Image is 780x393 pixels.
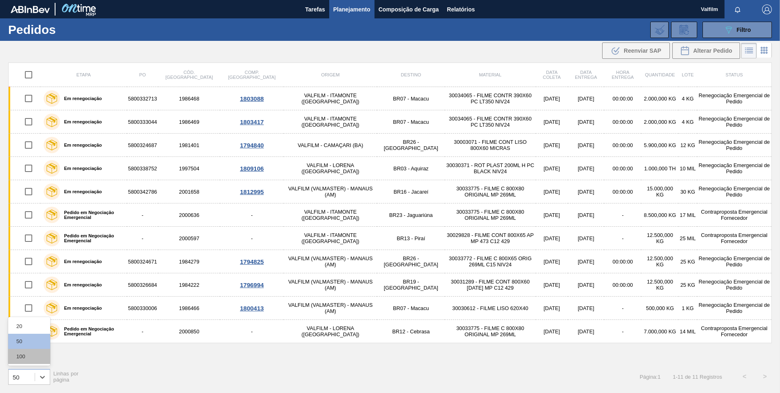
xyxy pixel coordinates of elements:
[9,203,772,227] a: Pedido em Negociação Emergencial-2000636-VALFILM - ITAMONTE ([GEOGRAPHIC_DATA])BR23 - Jaguariúna3...
[641,110,678,134] td: 2.000,000 KG
[158,157,220,180] td: 1997504
[624,47,661,54] span: Reenviar SAP
[377,110,445,134] td: BR07 - Macacu
[127,157,158,180] td: 5800338752
[672,42,740,59] div: Alterar Pedido
[305,4,325,14] span: Tarefas
[284,227,377,250] td: VALFILM - ITAMONTE ([GEOGRAPHIC_DATA])
[76,72,91,77] span: Etapa
[9,157,772,180] a: Em renegociação58003387521997504VALFILM - LORENA ([GEOGRAPHIC_DATA])BR03 - Aquiraz30030371 - ROT ...
[158,203,220,227] td: 2000636
[604,157,641,180] td: 00:00:00
[60,210,124,220] label: Pedido em Negociação Emergencial
[127,180,158,203] td: 5800342786
[60,119,102,124] label: Em renegociação
[536,273,568,297] td: [DATE]
[604,180,641,203] td: 00:00:00
[60,282,102,287] label: Em renegociação
[604,110,641,134] td: 00:00:00
[536,180,568,203] td: [DATE]
[284,180,377,203] td: VALFILM (VALMASTER) - MANAUS (AM)
[697,203,772,227] td: Contraproposta Emergencial Fornecedor
[377,87,445,110] td: BR07 - Macacu
[693,47,732,54] span: Alterar Pedido
[9,87,772,110] a: Em renegociação58003327131986468VALFILM - ITAMONTE ([GEOGRAPHIC_DATA])BR07 - Macacu30034065 - FIL...
[604,297,641,320] td: -
[682,72,694,77] span: Lote
[697,157,772,180] td: Renegociação Emergencial de Pedido
[604,273,641,297] td: 00:00:00
[641,87,678,110] td: 2.000,000 KG
[9,250,772,273] a: Em renegociação58003246711984279VALFILM (VALMASTER) - MANAUS (AM)BR26 - [GEOGRAPHIC_DATA]30033772...
[60,233,124,243] label: Pedido em Negociação Emergencial
[9,110,772,134] a: Em renegociação58003330441986469VALFILM - ITAMONTE ([GEOGRAPHIC_DATA])BR07 - Macacu30034065 - FIL...
[755,366,775,387] button: >
[568,203,604,227] td: [DATE]
[678,87,697,110] td: 4 KG
[602,42,670,59] button: Reenviar SAP
[9,320,772,343] a: Pedido em Negociação Emergencial-2000850-VALFILM - LORENA ([GEOGRAPHIC_DATA])BR12 - Cebrasa300337...
[678,297,697,320] td: 1 KG
[641,157,678,180] td: 1.000,000 TH
[697,320,772,343] td: Contraproposta Emergencial Fornecedor
[725,4,751,15] button: Notificações
[9,273,772,297] a: Em renegociação58003266841984222VALFILM (VALMASTER) - MANAUS (AM)BR19 - [GEOGRAPHIC_DATA]30031289...
[445,297,536,320] td: 30030612 - FILME LISO 620X40
[284,250,377,273] td: VALFILM (VALMASTER) - MANAUS (AM)
[726,72,743,77] span: Status
[641,203,678,227] td: 8.500,000 KG
[158,273,220,297] td: 1984222
[445,157,536,180] td: 30030371 - ROT PLAST 200ML H PC BLACK NIV24
[60,306,102,310] label: Em renegociação
[568,227,604,250] td: [DATE]
[641,134,678,157] td: 5.900,000 KG
[568,297,604,320] td: [DATE]
[377,297,445,320] td: BR07 - Macacu
[158,180,220,203] td: 2001658
[221,165,282,172] div: 1809106
[158,110,220,134] td: 1986469
[641,227,678,250] td: 12.500,000 KG
[8,349,50,364] div: 100
[678,157,697,180] td: 10 MIL
[60,143,102,147] label: Em renegociação
[127,227,158,250] td: -
[536,320,568,343] td: [DATE]
[645,72,675,77] span: Quantidade
[568,110,604,134] td: [DATE]
[604,87,641,110] td: 00:00:00
[757,43,772,58] div: Visão em Cards
[650,22,669,38] div: Importar Negociações dos Pedidos
[221,305,282,312] div: 1800413
[697,250,772,273] td: Renegociação Emergencial de Pedido
[60,326,124,336] label: Pedido em Negociação Emergencial
[9,134,772,157] a: Em renegociação58003246871981401VALFILM - CAMAÇARI (BA)BR26 - [GEOGRAPHIC_DATA]30003071 - FILME C...
[536,110,568,134] td: [DATE]
[158,227,220,250] td: 2000597
[377,134,445,157] td: BR26 - [GEOGRAPHIC_DATA]
[60,96,102,101] label: Em renegociação
[568,320,604,343] td: [DATE]
[568,134,604,157] td: [DATE]
[678,250,697,273] td: 25 KG
[228,70,275,80] span: Comp. [GEOGRAPHIC_DATA]
[158,320,220,343] td: 2000850
[284,297,377,320] td: VALFILM (VALMASTER) - MANAUS (AM)
[158,134,220,157] td: 1981401
[678,203,697,227] td: 17 MIL
[697,87,772,110] td: Renegociação Emergencial de Pedido
[445,110,536,134] td: 30034065 - FILME CONTR 390X60 PC LT350 NIV24
[536,250,568,273] td: [DATE]
[127,134,158,157] td: 5800324687
[127,320,158,343] td: -
[697,134,772,157] td: Renegociação Emergencial de Pedido
[734,366,755,387] button: <
[568,273,604,297] td: [DATE]
[641,297,678,320] td: 500,000 KG
[604,320,641,343] td: -
[678,180,697,203] td: 30 KG
[762,4,772,14] img: Logout
[158,87,220,110] td: 1986468
[60,189,102,194] label: Em renegociação
[158,250,220,273] td: 1984279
